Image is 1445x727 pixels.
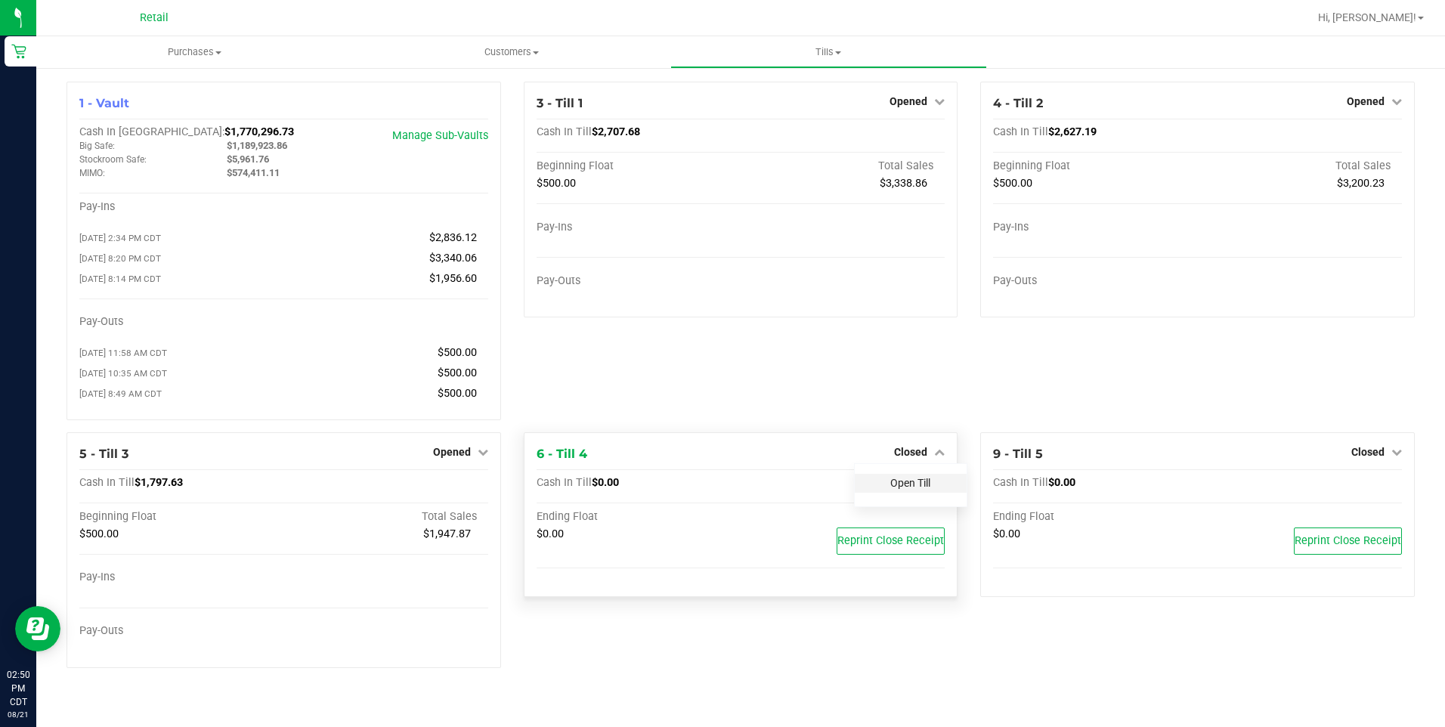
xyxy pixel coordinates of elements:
[592,476,619,489] span: $0.00
[1048,476,1075,489] span: $0.00
[993,447,1043,461] span: 9 - Till 5
[837,534,944,547] span: Reprint Close Receipt
[993,177,1032,190] span: $500.00
[537,447,587,461] span: 6 - Till 4
[227,153,269,165] span: $5,961.76
[880,177,927,190] span: $3,338.86
[993,510,1197,524] div: Ending Float
[227,167,280,178] span: $574,411.11
[537,96,583,110] span: 3 - Till 1
[993,476,1048,489] span: Cash In Till
[79,447,128,461] span: 5 - Till 3
[537,125,592,138] span: Cash In Till
[79,571,283,584] div: Pay-Ins
[993,125,1048,138] span: Cash In Till
[353,36,670,68] a: Customers
[283,510,487,524] div: Total Sales
[79,388,162,399] span: [DATE] 8:49 AM CDT
[423,527,471,540] span: $1,947.87
[1198,159,1402,173] div: Total Sales
[354,45,669,59] span: Customers
[79,348,167,358] span: [DATE] 11:58 AM CDT
[894,446,927,458] span: Closed
[537,476,592,489] span: Cash In Till
[79,154,147,165] span: Stockroom Safe:
[1318,11,1416,23] span: Hi, [PERSON_NAME]!
[1337,177,1385,190] span: $3,200.23
[7,668,29,709] p: 02:50 PM CDT
[433,446,471,458] span: Opened
[79,274,161,284] span: [DATE] 8:14 PM CDT
[79,125,224,138] span: Cash In [GEOGRAPHIC_DATA]:
[135,476,183,489] span: $1,797.63
[79,200,283,214] div: Pay-Ins
[993,274,1197,288] div: Pay-Outs
[79,141,115,151] span: Big Safe:
[429,272,477,285] span: $1,956.60
[1294,527,1402,555] button: Reprint Close Receipt
[429,252,477,265] span: $3,340.06
[537,221,741,234] div: Pay-Ins
[537,510,741,524] div: Ending Float
[993,221,1197,234] div: Pay-Ins
[79,527,119,540] span: $500.00
[438,367,477,379] span: $500.00
[592,125,640,138] span: $2,707.68
[1048,125,1097,138] span: $2,627.19
[537,274,741,288] div: Pay-Outs
[79,624,283,638] div: Pay-Outs
[79,368,167,379] span: [DATE] 10:35 AM CDT
[79,168,105,178] span: MIMO:
[79,96,129,110] span: 1 - Vault
[7,709,29,720] p: 08/21
[438,346,477,359] span: $500.00
[224,125,294,138] span: $1,770,296.73
[993,159,1197,173] div: Beginning Float
[537,527,564,540] span: $0.00
[837,527,945,555] button: Reprint Close Receipt
[11,44,26,59] inline-svg: Retail
[79,315,283,329] div: Pay-Outs
[993,96,1043,110] span: 4 - Till 2
[993,527,1020,540] span: $0.00
[890,477,930,489] a: Open Till
[1295,534,1401,547] span: Reprint Close Receipt
[36,45,353,59] span: Purchases
[1351,446,1385,458] span: Closed
[79,510,283,524] div: Beginning Float
[890,95,927,107] span: Opened
[15,606,60,651] iframe: Resource center
[227,140,287,151] span: $1,189,923.86
[392,129,488,142] a: Manage Sub-Vaults
[741,159,945,173] div: Total Sales
[670,36,987,68] a: Tills
[671,45,986,59] span: Tills
[537,177,576,190] span: $500.00
[537,159,741,173] div: Beginning Float
[36,36,353,68] a: Purchases
[1347,95,1385,107] span: Opened
[79,233,161,243] span: [DATE] 2:34 PM CDT
[79,476,135,489] span: Cash In Till
[79,253,161,264] span: [DATE] 8:20 PM CDT
[429,231,477,244] span: $2,836.12
[140,11,169,24] span: Retail
[438,387,477,400] span: $500.00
